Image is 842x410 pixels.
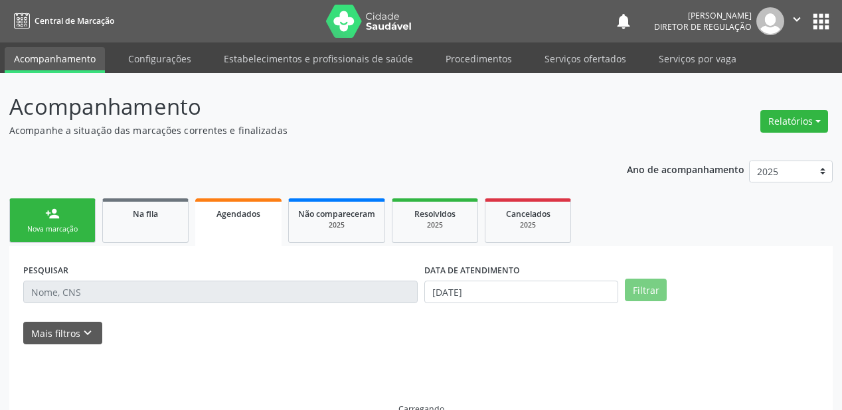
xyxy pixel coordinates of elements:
[298,208,375,220] span: Não compareceram
[625,279,667,301] button: Filtrar
[495,220,561,230] div: 2025
[9,10,114,32] a: Central de Marcação
[23,260,68,281] label: PESQUISAR
[402,220,468,230] div: 2025
[506,208,550,220] span: Cancelados
[649,47,746,70] a: Serviços por vaga
[654,10,752,21] div: [PERSON_NAME]
[45,206,60,221] div: person_add
[19,224,86,234] div: Nova marcação
[784,7,809,35] button: 
[214,47,422,70] a: Estabelecimentos e profissionais de saúde
[654,21,752,33] span: Diretor de regulação
[756,7,784,35] img: img
[424,260,520,281] label: DATA DE ATENDIMENTO
[614,12,633,31] button: notifications
[5,47,105,73] a: Acompanhamento
[790,12,804,27] i: 
[298,220,375,230] div: 2025
[23,322,102,345] button: Mais filtroskeyboard_arrow_down
[23,281,418,303] input: Nome, CNS
[119,47,201,70] a: Configurações
[414,208,456,220] span: Resolvidos
[436,47,521,70] a: Procedimentos
[9,90,586,123] p: Acompanhamento
[760,110,828,133] button: Relatórios
[216,208,260,220] span: Agendados
[535,47,635,70] a: Serviços ofertados
[424,281,618,303] input: Selecione um intervalo
[133,208,158,220] span: Na fila
[35,15,114,27] span: Central de Marcação
[627,161,744,177] p: Ano de acompanhamento
[9,123,586,137] p: Acompanhe a situação das marcações correntes e finalizadas
[80,326,95,340] i: keyboard_arrow_down
[809,10,833,33] button: apps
